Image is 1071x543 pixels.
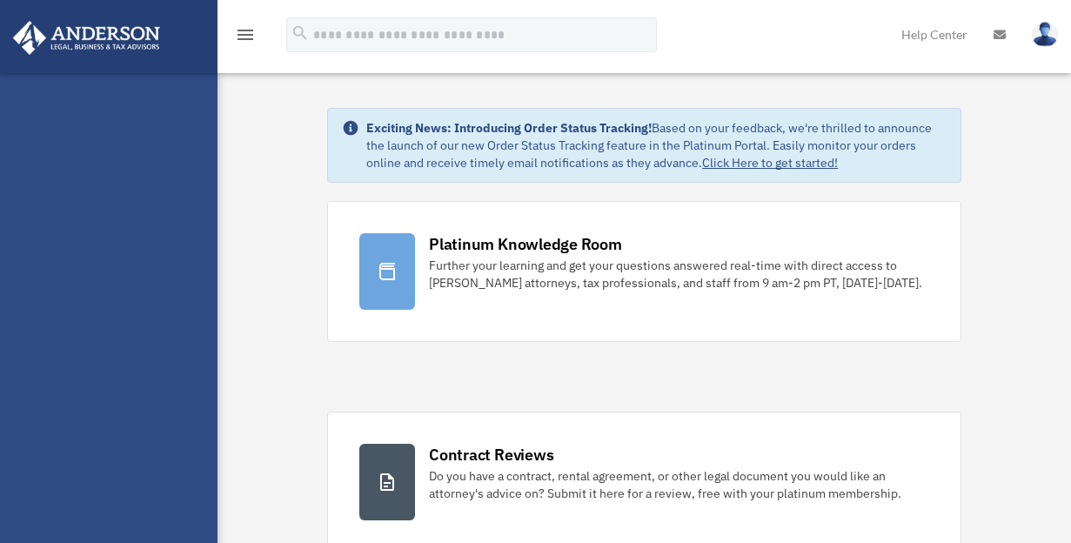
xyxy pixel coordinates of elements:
[235,30,256,45] a: menu
[429,233,622,255] div: Platinum Knowledge Room
[702,155,838,171] a: Click Here to get started!
[235,24,256,45] i: menu
[327,201,961,342] a: Platinum Knowledge Room Further your learning and get your questions answered real-time with dire...
[291,23,310,43] i: search
[429,257,929,292] div: Further your learning and get your questions answered real-time with direct access to [PERSON_NAM...
[429,467,929,502] div: Do you have a contract, rental agreement, or other legal document you would like an attorney's ad...
[429,444,553,466] div: Contract Reviews
[1032,22,1058,47] img: User Pic
[366,120,652,136] strong: Exciting News: Introducing Order Status Tracking!
[366,119,947,171] div: Based on your feedback, we're thrilled to announce the launch of our new Order Status Tracking fe...
[8,21,165,55] img: Anderson Advisors Platinum Portal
